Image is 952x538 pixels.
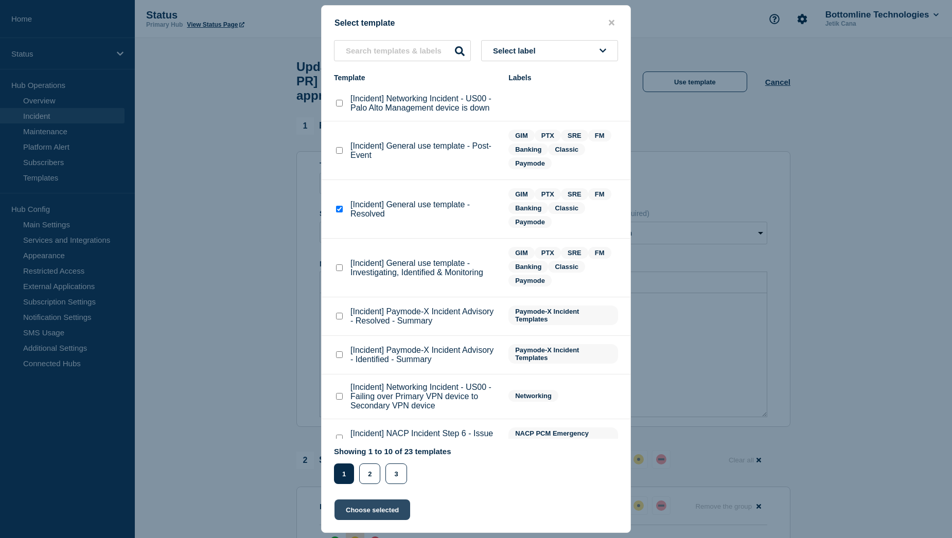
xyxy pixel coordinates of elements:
button: 1 [334,463,354,484]
span: FM [588,130,611,141]
span: PTX [535,247,561,259]
button: 3 [385,463,407,484]
span: Banking [508,202,548,214]
p: [Incident] NACP Incident Step 6 - Issue Resolved & Closed [350,429,498,447]
input: [Incident] Networking Incident - US00 - Failing over Primary VPN device to Secondary VPN device c... [336,393,343,400]
p: [Incident] Networking Incident - US00 - Failing over Primary VPN device to Secondary VPN device [350,383,498,410]
span: Networking [508,390,558,402]
span: FM [588,247,611,259]
input: [Incident] General use template - Investigating, Identified & Monitoring checkbox [336,264,343,271]
p: [Incident] General use template - Investigating, Identified & Monitoring [350,259,498,277]
input: Search templates & labels [334,40,471,61]
input: [Incident] General use template - Resolved checkbox [336,206,343,212]
button: close button [606,18,618,28]
p: [Incident] Networking Incident - US00 - Palo Alto Management device is down [350,94,498,113]
span: Paymode [508,157,552,169]
span: GIM [508,130,535,141]
button: Select label [481,40,618,61]
button: Choose selected [334,499,410,520]
span: NACP PCM Emergency Notification [508,427,618,447]
span: Paymode [508,216,552,228]
span: SRE [561,247,588,259]
span: SRE [561,188,588,200]
span: Classic [548,144,585,155]
span: PTX [535,130,561,141]
span: PTX [535,188,561,200]
span: GIM [508,188,535,200]
input: [Incident] Networking Incident - US00 - Palo Alto Management device is down checkbox [336,100,343,106]
div: Template [334,74,498,82]
p: [Incident] General use template - Post-Event [350,141,498,160]
input: [Incident] NACP Incident Step 6 - Issue Resolved & Closed checkbox [336,435,343,441]
span: Banking [508,261,548,273]
button: 2 [359,463,380,484]
span: Banking [508,144,548,155]
div: Select template [322,18,630,28]
span: Paymode-X Incident Templates [508,306,618,325]
p: [Incident] Paymode-X Incident Advisory - Resolved - Summary [350,307,498,326]
span: Paymode-X Incident Templates [508,344,618,364]
input: [Incident] Paymode-X Incident Advisory - Resolved - Summary checkbox [336,313,343,319]
p: [Incident] General use template - Resolved [350,200,498,219]
span: SRE [561,130,588,141]
span: FM [588,188,611,200]
span: Select label [493,46,540,55]
span: Classic [548,202,585,214]
input: [Incident] Paymode-X Incident Advisory - Identified - Summary checkbox [336,351,343,358]
span: Classic [548,261,585,273]
p: [Incident] Paymode-X Incident Advisory - Identified - Summary [350,346,498,364]
div: Labels [508,74,618,82]
input: [Incident] General use template - Post-Event checkbox [336,147,343,154]
p: Showing 1 to 10 of 23 templates [334,447,451,456]
span: GIM [508,247,535,259]
span: Paymode [508,275,552,286]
